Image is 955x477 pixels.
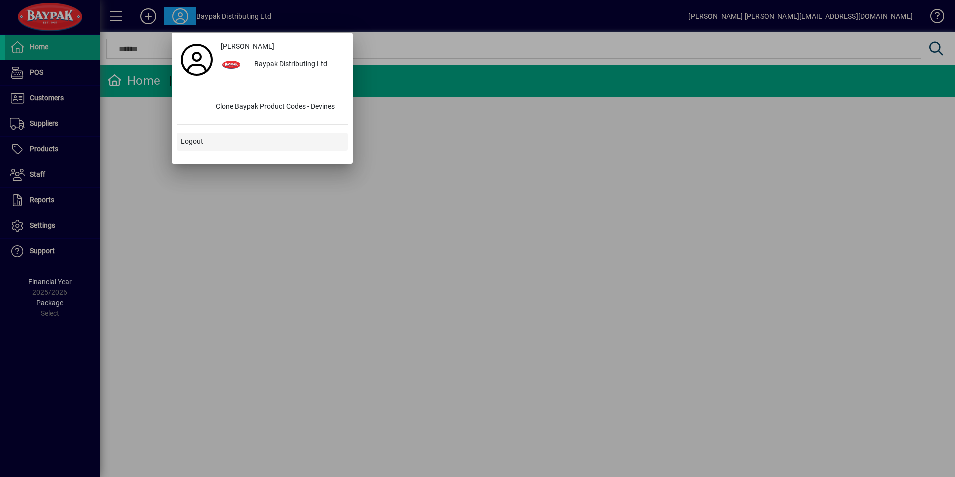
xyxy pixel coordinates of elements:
[217,56,348,74] button: Baypak Distributing Ltd
[217,38,348,56] a: [PERSON_NAME]
[177,133,348,151] button: Logout
[221,41,274,52] span: [PERSON_NAME]
[181,136,203,147] span: Logout
[246,56,348,74] div: Baypak Distributing Ltd
[208,98,348,116] div: Clone Baypak Product Codes - Devines
[177,51,217,69] a: Profile
[177,98,348,116] button: Clone Baypak Product Codes - Devines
